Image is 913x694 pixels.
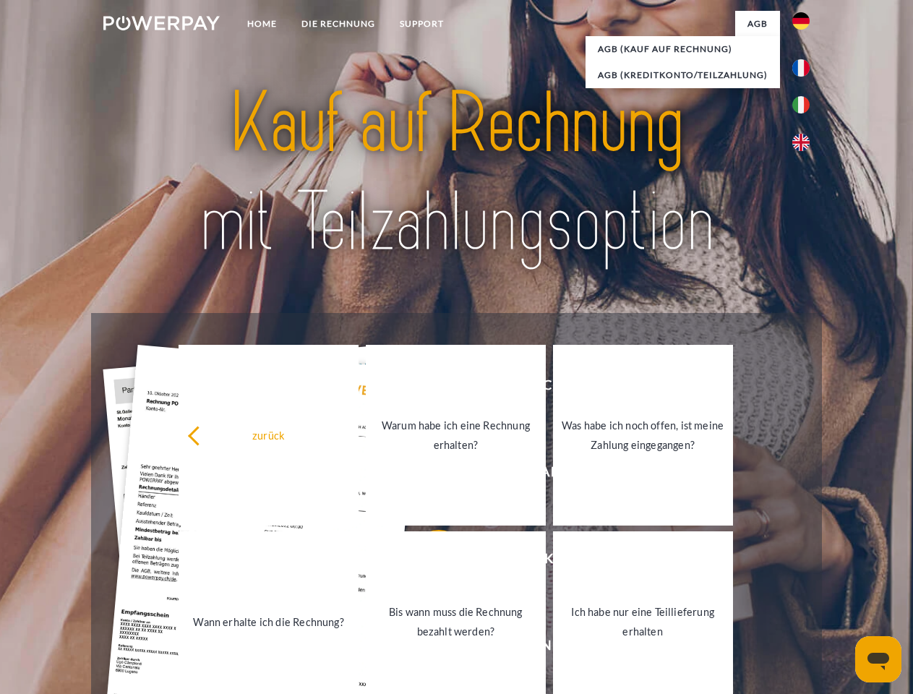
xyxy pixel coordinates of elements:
a: AGB (Kreditkonto/Teilzahlung) [586,62,780,88]
a: AGB (Kauf auf Rechnung) [586,36,780,62]
img: en [792,134,810,151]
div: Ich habe nur eine Teillieferung erhalten [562,602,724,641]
a: Home [235,11,289,37]
a: agb [735,11,780,37]
img: fr [792,59,810,77]
div: Was habe ich noch offen, ist meine Zahlung eingegangen? [562,416,724,455]
img: title-powerpay_de.svg [138,69,775,277]
a: SUPPORT [387,11,456,37]
div: zurück [187,425,350,445]
iframe: Schaltfläche zum Öffnen des Messaging-Fensters [855,636,901,682]
div: Wann erhalte ich die Rechnung? [187,612,350,631]
a: DIE RECHNUNG [289,11,387,37]
div: Warum habe ich eine Rechnung erhalten? [374,416,537,455]
a: Was habe ich noch offen, ist meine Zahlung eingegangen? [553,345,733,526]
img: it [792,96,810,113]
img: logo-powerpay-white.svg [103,16,220,30]
img: de [792,12,810,30]
div: Bis wann muss die Rechnung bezahlt werden? [374,602,537,641]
